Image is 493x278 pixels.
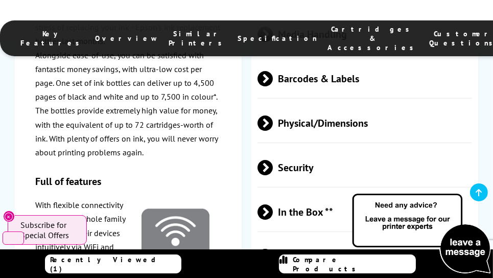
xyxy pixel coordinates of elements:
span: Physical/Dimensions [257,104,472,142]
span: Similar Printers [169,29,227,48]
span: Security [257,148,472,187]
span: Overview [95,34,158,43]
span: Cartridges Included ** [257,237,472,275]
h3: Full of features [35,175,221,188]
span: In the Box ** [257,193,472,231]
img: Epson-Wi-Fi-Icon-140.png [142,208,209,276]
p: Alongside ease-of-use, you can be satisfied with fantastic money savings, with ultra-low cost per... [35,48,221,159]
span: Cartridges & Accessories [327,25,419,52]
span: Barcodes & Labels [257,59,472,98]
span: Subscribe for Special Offers [20,220,77,240]
a: Compare Products [279,254,416,273]
span: Compare Products [293,255,415,273]
img: Open Live Chat window [350,192,493,276]
button: Close [3,211,15,222]
span: Key Features [20,29,85,48]
span: Recently Viewed (1) [51,255,181,273]
span: Specification [238,34,317,43]
a: Recently Viewed (1) [45,254,182,273]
